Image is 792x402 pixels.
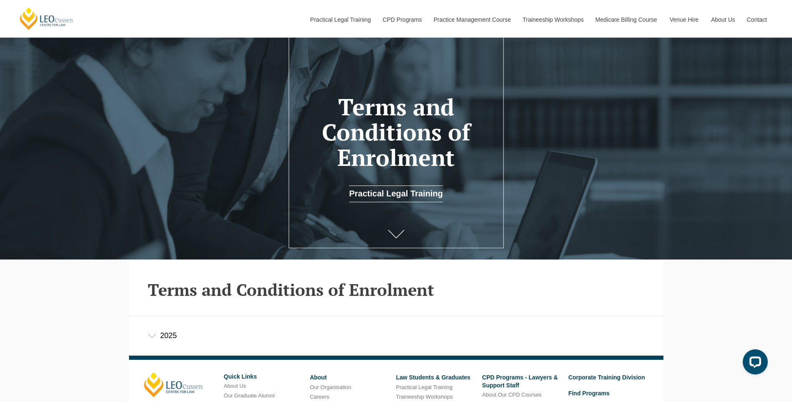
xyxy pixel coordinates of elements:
a: [PERSON_NAME] [144,372,203,397]
a: CPD Programs [376,2,427,38]
a: Find Programs [568,390,610,397]
a: Corporate Training Division [568,374,645,381]
a: Practical Legal Training [304,2,377,38]
a: Law Students & Graduates [396,374,470,381]
div: 2025 [129,316,663,355]
a: About [310,374,326,381]
h6: Quick Links [224,374,304,380]
a: Our Organisation [310,384,351,390]
a: Practical Legal Training [396,384,452,390]
a: CPD Programs - Lawyers & Support Staff [482,374,558,388]
a: Careers [310,394,329,400]
a: Practical Legal Training [349,186,443,202]
a: About Us [705,2,741,38]
a: [PERSON_NAME] Centre for Law [19,7,74,31]
a: Practice Management Course [428,2,516,38]
a: Contact [741,2,773,38]
a: Traineeship Workshops [516,2,589,38]
a: About Us [224,383,246,389]
a: About Our CPD Courses [482,392,541,398]
a: Our Graduate Alumni [224,392,275,399]
h2: Terms and Conditions of Enrolment [148,280,645,299]
iframe: LiveChat chat widget [736,346,771,381]
a: Medicare Billing Course [589,2,663,38]
a: Traineeship Workshops [396,394,453,400]
h1: Terms and Conditions of Enrolment [301,94,491,170]
a: Venue Hire [663,2,705,38]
